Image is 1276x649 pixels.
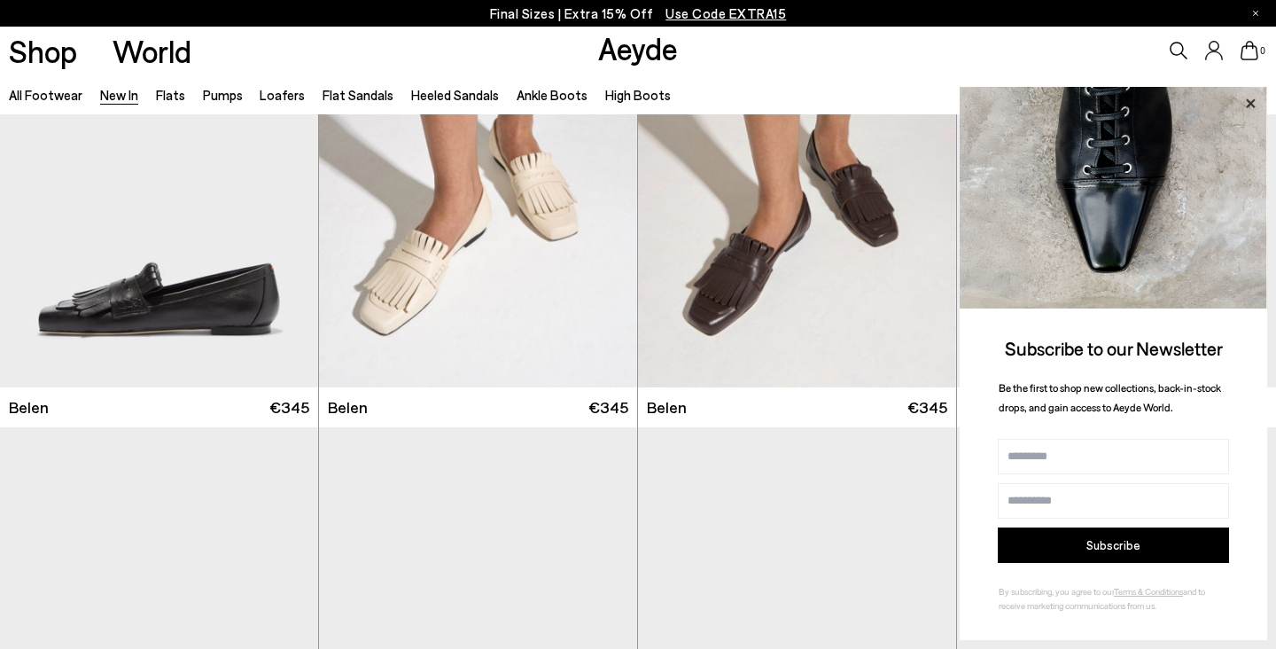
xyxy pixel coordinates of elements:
[1241,41,1258,60] a: 0
[1114,586,1183,597] a: Terms & Conditions
[9,35,77,66] a: Shop
[100,87,138,103] a: New In
[411,87,499,103] a: Heeled Sandals
[323,87,393,103] a: Flat Sandals
[647,396,687,418] span: Belen
[588,396,628,418] span: €345
[269,396,309,418] span: €345
[517,87,587,103] a: Ankle Boots
[957,387,1276,427] a: Belen €345
[598,29,678,66] a: Aeyde
[156,87,185,103] a: Flats
[260,87,305,103] a: Loafers
[203,87,243,103] a: Pumps
[999,586,1114,597] span: By subscribing, you agree to our
[113,35,191,66] a: World
[9,87,82,103] a: All Footwear
[1258,46,1267,56] span: 0
[999,381,1221,414] span: Be the first to shop new collections, back-in-stock drops, and gain access to Aeyde World.
[319,387,637,427] a: Belen €345
[665,5,786,21] span: Navigate to /collections/ss25-final-sizes
[605,87,671,103] a: High Boots
[490,3,787,25] p: Final Sizes | Extra 15% Off
[328,396,368,418] span: Belen
[638,387,956,427] a: Belen €345
[907,396,947,418] span: €345
[960,87,1267,309] img: ca3f721fb6ff708a270709c41d776025.jpg
[9,396,49,418] span: Belen
[1005,337,1223,359] span: Subscribe to our Newsletter
[998,528,1229,563] button: Subscribe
